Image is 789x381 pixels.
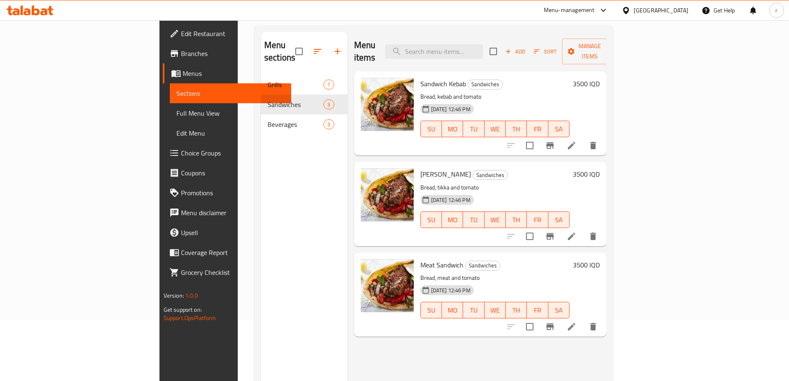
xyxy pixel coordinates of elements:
button: TU [463,121,484,137]
h6: 3500 IQD [573,168,600,180]
button: MO [442,121,463,137]
span: Sandwiches [268,99,323,109]
span: Coupons [181,168,285,178]
button: Sort [532,45,559,58]
span: MO [445,304,460,316]
span: Menu disclaimer [181,208,285,218]
button: Add [502,45,528,58]
span: Edit Menu [176,128,285,138]
button: TH [506,211,527,228]
p: Bread, tikka and tomato [420,182,570,193]
a: Edit Restaurant [163,24,291,44]
span: Select to update [521,228,538,245]
h6: 3500 IQD [573,78,600,90]
span: SU [424,123,439,135]
a: Edit menu item [567,322,577,332]
img: Meat Sandwich [361,259,414,312]
button: Branch-specific-item [540,136,560,155]
button: SA [548,121,569,137]
span: Sections [176,88,285,98]
button: WE [485,121,506,137]
span: 7 [324,81,333,89]
input: search [385,44,483,59]
nav: Menu sections [261,71,347,138]
span: Menus [183,68,285,78]
button: Branch-specific-item [540,226,560,246]
div: items [323,80,334,90]
span: Add [504,47,526,56]
span: FR [530,304,545,316]
span: TH [509,214,524,226]
div: Sandwiches3 [261,95,347,114]
div: Beverages3 [261,114,347,134]
span: WE [488,214,502,226]
img: Tikka Sandwich [361,168,414,221]
button: SA [548,302,569,318]
span: TH [509,123,524,135]
a: Upsell [163,223,291,243]
a: Full Menu View [170,103,291,123]
h2: Menu items [354,39,376,64]
div: Sandwiches [473,170,508,180]
span: Select section [485,43,502,60]
span: Select to update [521,318,538,335]
span: Grocery Checklist [181,267,285,277]
button: MO [442,302,463,318]
span: Edit Restaurant [181,29,285,39]
button: FR [527,302,548,318]
div: Sandwiches [465,261,500,271]
span: Manage items [569,41,611,62]
span: FR [530,214,545,226]
span: Get support on: [164,304,202,315]
span: TU [466,304,481,316]
button: TH [506,302,527,318]
span: 3 [324,101,333,109]
span: [DATE] 12:46 PM [428,105,474,113]
span: WE [488,123,502,135]
button: delete [583,226,603,246]
button: SU [420,211,442,228]
button: SU [420,121,442,137]
button: TU [463,302,484,318]
span: SA [552,214,566,226]
span: Upsell [181,228,285,238]
span: Sort [534,47,557,56]
span: 3 [324,121,333,129]
span: SU [424,214,439,226]
span: Version: [164,290,184,301]
span: SA [552,123,566,135]
span: Promotions [181,188,285,198]
span: FR [530,123,545,135]
div: Menu-management [544,5,595,15]
span: MO [445,123,460,135]
a: Support.OpsPlatform [164,313,216,323]
a: Edit menu item [567,231,577,241]
span: MO [445,214,460,226]
div: [GEOGRAPHIC_DATA] [634,6,688,15]
span: Full Menu View [176,108,285,118]
a: Coupons [163,163,291,183]
span: SA [552,304,566,316]
div: Grills7 [261,75,347,95]
span: Sort sections [308,41,328,61]
button: delete [583,317,603,337]
span: Sandwich Kebab [420,78,466,90]
span: Sandwiches [473,170,507,180]
span: Meat Sandwich [420,259,463,271]
button: WE [485,211,506,228]
span: Grills [268,80,323,90]
span: Branches [181,49,285,58]
div: Beverages [268,119,323,129]
a: Branches [163,44,291,63]
a: Menus [163,63,291,83]
span: WE [488,304,502,316]
a: Coverage Report [163,243,291,262]
a: Promotions [163,183,291,203]
div: items [323,99,334,109]
a: Edit Menu [170,123,291,143]
div: items [323,119,334,129]
span: 1.0.0 [185,290,198,301]
span: TH [509,304,524,316]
